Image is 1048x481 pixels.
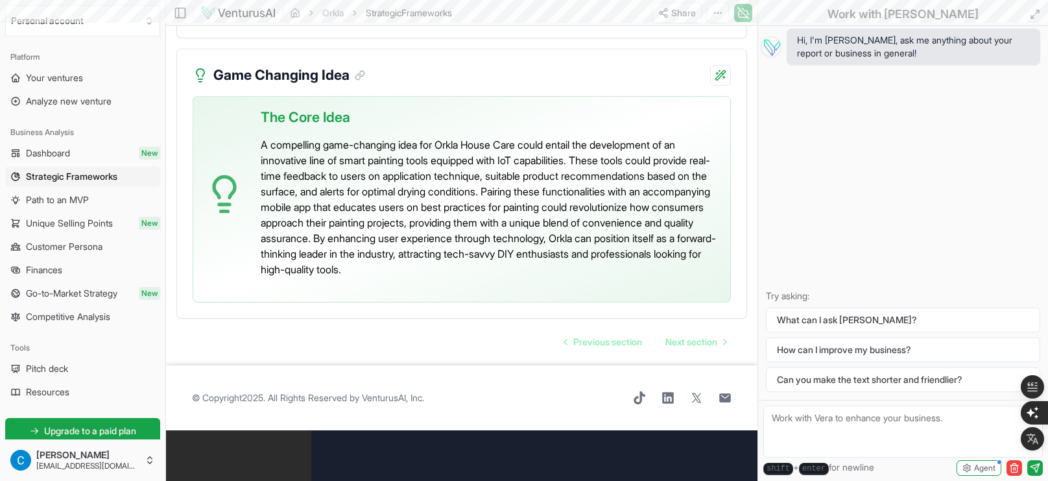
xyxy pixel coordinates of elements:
[10,450,31,471] img: ACg8ocLUt6Ke98eD4VJejInNIEucQ7QpSUvCuWxrtZLfEivIQu3P3w=s96-c
[5,190,160,210] a: Path to an MVP
[799,463,829,475] kbd: enter
[766,290,1040,302] p: Try asking:
[5,236,160,257] a: Customer Persona
[362,392,422,403] a: VenturusAI, Inc
[797,34,1030,60] span: Hi, I'm [PERSON_NAME], ask me anything about your report or business in general!
[5,260,160,280] a: Finances
[36,449,139,461] span: [PERSON_NAME]
[5,382,160,402] a: Resources
[26,362,68,375] span: Pitch deck
[5,358,160,379] a: Pitch deck
[5,166,160,187] a: Strategic Frameworks
[192,391,424,404] span: © Copyright 2025 . All Rights Reserved by .
[213,65,365,86] h3: Game Changing Idea
[761,36,781,57] img: Vera
[554,329,737,355] nav: pagination
[139,147,160,160] span: New
[5,445,160,476] button: [PERSON_NAME][EMAIL_ADDRESS][DOMAIN_NAME]
[261,137,720,277] p: A compelling game-changing idea for Orkla House Care could entail the development of an innovativ...
[5,306,160,327] a: Competitive Analysis
[5,283,160,304] a: Go-to-Market StrategyNew
[44,425,136,438] span: Upgrade to a paid plan
[36,461,139,471] span: [EMAIL_ADDRESS][DOMAIN_NAME]
[26,264,62,277] span: Finances
[5,418,160,444] a: Upgrade to a paid plan
[554,329,652,355] a: Go to previous page
[26,170,117,183] span: Strategic Frameworks
[26,147,70,160] span: Dashboard
[5,213,160,234] a: Unique Selling PointsNew
[5,338,160,358] div: Tools
[26,386,69,399] span: Resources
[974,463,995,473] span: Agent
[766,308,1040,332] button: What can I ask [PERSON_NAME]?
[766,367,1040,392] button: Can you make the text shorter and friendlier?
[957,460,1001,476] button: Agent
[5,143,160,164] a: DashboardNew
[26,240,102,253] span: Customer Persona
[5,91,160,112] a: Analyze new venture
[573,336,642,349] span: Previous section
[139,217,160,230] span: New
[26,287,117,300] span: Go-to-Market Strategy
[139,287,160,300] span: New
[26,217,113,230] span: Unique Selling Points
[766,338,1040,362] button: How can I improve my business?
[261,107,350,128] span: The Core Idea
[5,122,160,143] div: Business Analysis
[763,461,874,475] span: + for newline
[763,463,793,475] kbd: shift
[26,71,83,84] span: Your ventures
[655,329,737,355] a: Go to next page
[5,47,160,68] div: Platform
[26,95,112,108] span: Analyze new venture
[5,68,160,88] a: Your ventures
[26,193,89,206] span: Path to an MVP
[26,310,110,323] span: Competitive Analysis
[665,336,717,349] span: Next section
